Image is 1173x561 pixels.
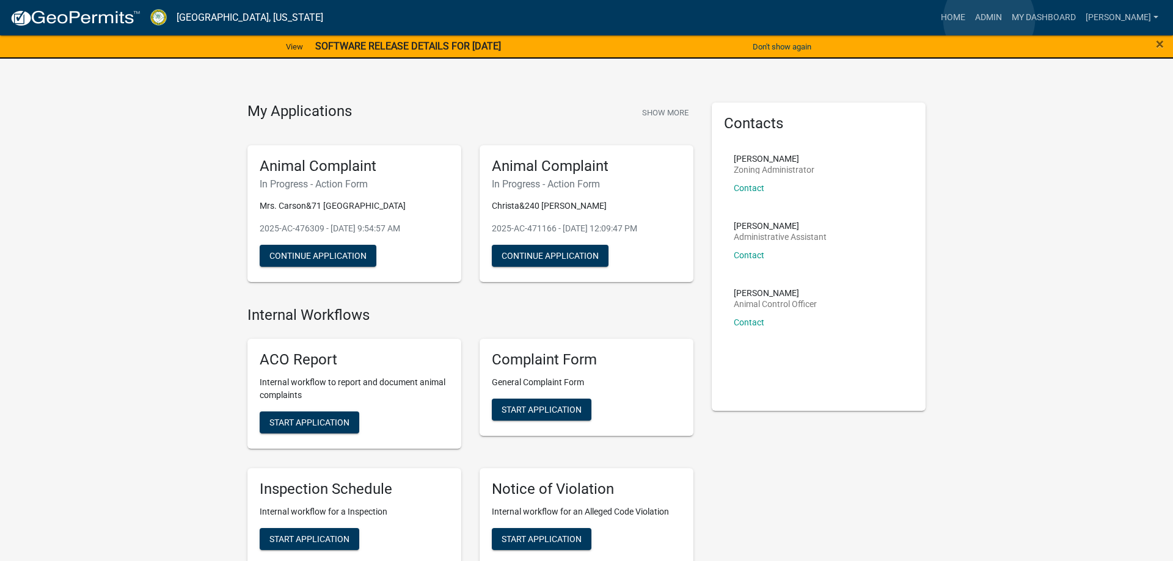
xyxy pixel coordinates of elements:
button: Start Application [260,528,359,550]
a: Contact [734,317,764,327]
a: Home [936,6,970,29]
button: Don't show again [748,37,816,57]
p: 2025-AC-476309 - [DATE] 9:54:57 AM [260,222,449,235]
p: Christa&240 [PERSON_NAME] [492,200,681,212]
a: [PERSON_NAME] [1081,6,1163,29]
span: × [1156,35,1164,52]
p: [PERSON_NAME] [734,154,814,163]
strong: SOFTWARE RELEASE DETAILS FOR [DATE] [315,40,501,52]
p: Internal workflow for an Alleged Code Violation [492,505,681,518]
p: [PERSON_NAME] [734,289,817,297]
p: [PERSON_NAME] [734,222,827,230]
button: Start Application [260,411,359,433]
p: Zoning Administrator [734,165,814,174]
p: Administrative Assistant [734,233,827,241]
span: Start Application [502,534,582,543]
p: Internal workflow to report and document animal complaints [260,376,449,402]
a: Contact [734,183,764,193]
h5: Notice of Violation [492,480,681,498]
button: Continue Application [260,245,376,267]
p: Mrs. Carson&71 [GEOGRAPHIC_DATA] [260,200,449,212]
p: Animal Control Officer [734,300,817,308]
button: Close [1156,37,1164,51]
h5: ACO Report [260,351,449,369]
p: General Complaint Form [492,376,681,389]
span: Start Application [502,405,582,414]
h4: Internal Workflows [247,306,693,324]
a: Contact [734,250,764,260]
button: Continue Application [492,245,608,267]
a: My Dashboard [1007,6,1081,29]
button: Show More [637,103,693,123]
h5: Animal Complaint [492,157,681,175]
h5: Complaint Form [492,351,681,369]
a: View [281,37,308,57]
a: Admin [970,6,1007,29]
h6: In Progress - Action Form [492,178,681,190]
h5: Contacts [724,115,913,132]
span: Start Application [269,418,349,427]
p: 2025-AC-471166 - [DATE] 12:09:47 PM [492,222,681,235]
a: [GEOGRAPHIC_DATA], [US_STATE] [177,7,323,28]
h4: My Applications [247,103,352,121]
span: Start Application [269,534,349,543]
button: Start Application [492,399,591,421]
h5: Animal Complaint [260,157,449,175]
button: Start Application [492,528,591,550]
h6: In Progress - Action Form [260,178,449,190]
h5: Inspection Schedule [260,480,449,498]
p: Internal workflow for a Inspection [260,505,449,518]
img: Crawford County, Georgia [150,9,167,26]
